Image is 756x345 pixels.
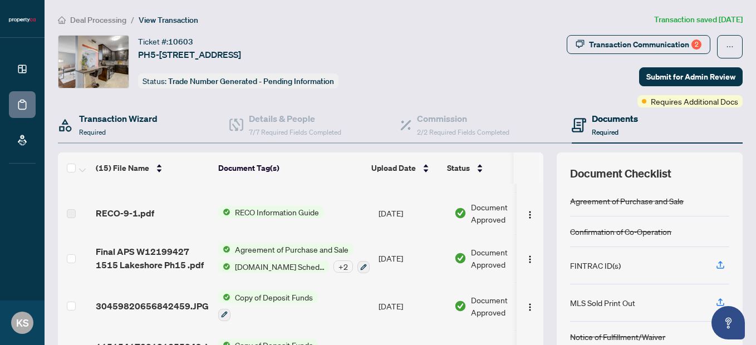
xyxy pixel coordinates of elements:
img: Status Icon [218,206,230,218]
span: 10603 [168,37,193,47]
article: Transaction saved [DATE] [654,13,743,26]
img: Status Icon [218,243,230,255]
span: 2/2 Required Fields Completed [417,128,509,136]
div: MLS Sold Print Out [570,297,635,309]
button: Open asap [711,306,745,339]
span: Submit for Admin Review [646,68,735,86]
span: PH5-[STREET_ADDRESS] [138,48,241,61]
th: Upload Date [367,152,443,184]
span: ellipsis [726,43,734,51]
button: Logo [521,204,539,222]
span: View Transaction [139,15,198,25]
span: home [58,16,66,24]
td: [DATE] [374,192,450,234]
span: RECO-9-1.pdf [96,206,154,220]
div: Ticket #: [138,35,193,48]
button: Status IconAgreement of Purchase and SaleStatus Icon[DOMAIN_NAME] Schedule B+2 [218,243,370,273]
span: Copy of Deposit Funds [230,291,317,303]
span: Trade Number Generated - Pending Information [168,76,334,86]
span: KS [16,315,29,331]
div: FINTRAC ID(s) [570,259,621,272]
span: RECO Information Guide [230,206,323,218]
h4: Transaction Wizard [79,112,158,125]
span: Upload Date [371,162,416,174]
td: [DATE] [374,282,450,330]
button: Logo [521,249,539,267]
span: Document Approved [471,246,540,270]
td: [DATE] [374,234,450,282]
button: Logo [521,297,539,315]
div: Status: [138,73,338,88]
img: Logo [526,303,534,312]
span: Requires Additional Docs [651,95,738,107]
img: Status Icon [218,260,230,273]
span: Document Approved [471,294,540,318]
h4: Documents [592,112,638,125]
th: Status [443,152,537,184]
button: Submit for Admin Review [639,67,743,86]
div: Transaction Communication [589,36,701,53]
div: + 2 [333,260,353,273]
span: Status [447,162,470,174]
img: Logo [526,210,534,219]
button: Status IconCopy of Deposit Funds [218,291,317,321]
img: Logo [526,255,534,264]
span: 30459820656842459.JPG [96,299,209,313]
img: Document Status [454,252,467,264]
span: Final APS W12199427 1515 Lakeshore Ph15 .pdf [96,245,209,272]
li: / [131,13,134,26]
h4: Details & People [249,112,341,125]
span: Required [592,128,618,136]
span: Document Approved [471,201,540,225]
span: (15) File Name [96,162,149,174]
span: 7/7 Required Fields Completed [249,128,341,136]
span: Required [79,128,106,136]
img: IMG-W12199427_1.jpg [58,36,129,88]
img: logo [9,17,36,23]
span: Agreement of Purchase and Sale [230,243,353,255]
img: Document Status [454,207,467,219]
span: Document Checklist [570,166,671,181]
th: Document Tag(s) [214,152,367,184]
button: Status IconRECO Information Guide [218,206,323,218]
div: Confirmation of Co-Operation [570,225,671,238]
span: Deal Processing [70,15,126,25]
div: Agreement of Purchase and Sale [570,195,684,207]
button: Transaction Communication2 [567,35,710,54]
h4: Commission [417,112,509,125]
img: Status Icon [218,291,230,303]
img: Document Status [454,300,467,312]
th: (15) File Name [91,152,214,184]
div: Notice of Fulfillment/Waiver [570,331,665,343]
span: [DOMAIN_NAME] Schedule B [230,260,329,273]
div: 2 [691,40,701,50]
